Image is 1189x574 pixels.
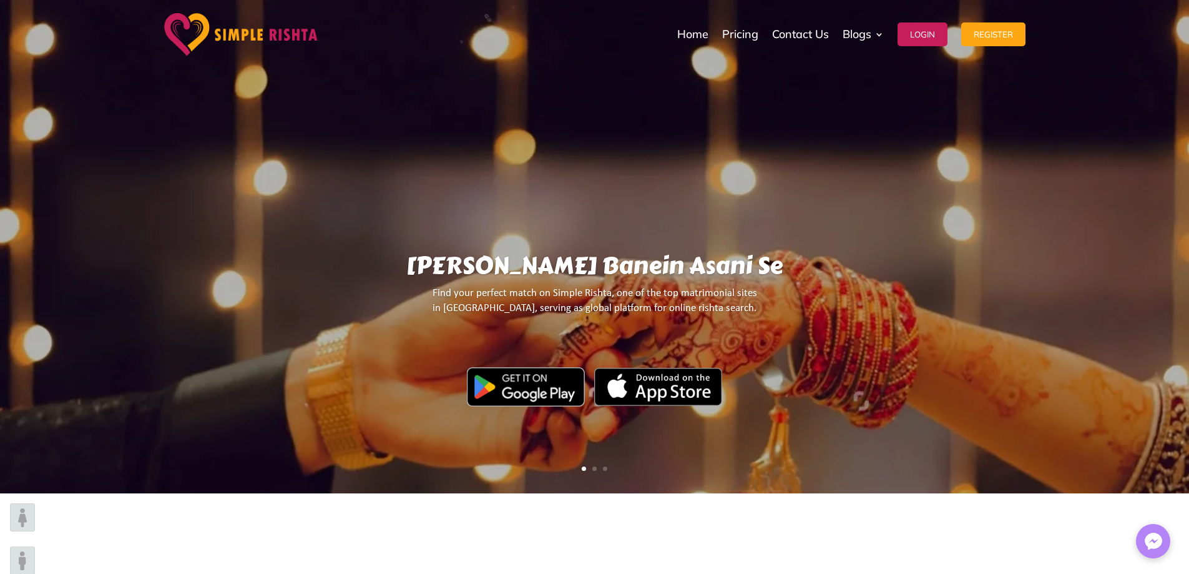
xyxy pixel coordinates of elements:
[961,3,1025,66] a: Register
[155,286,1034,327] p: Find your perfect match on Simple Rishta, one of the top matrimonial sites in [GEOGRAPHIC_DATA], ...
[961,22,1025,46] button: Register
[1141,529,1166,554] img: Messenger
[843,3,884,66] a: Blogs
[677,3,708,66] a: Home
[722,3,758,66] a: Pricing
[898,3,947,66] a: Login
[898,22,947,46] button: Login
[155,252,1034,286] h1: [PERSON_NAME] Banein Asani Se
[772,3,829,66] a: Contact Us
[582,467,586,471] a: 1
[592,467,597,471] a: 2
[603,467,607,471] a: 3
[467,367,585,406] img: Google Play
